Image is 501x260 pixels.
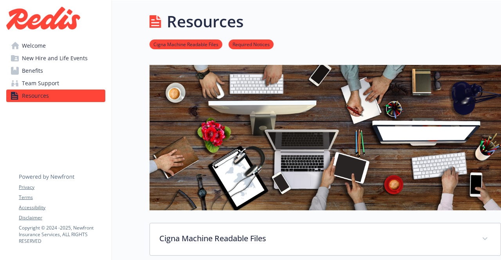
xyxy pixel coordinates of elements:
img: resources page banner [150,65,501,210]
div: Cigna Machine Readable Files [150,223,501,255]
span: Team Support [22,77,59,90]
span: Resources [22,90,49,102]
a: Accessibility [19,204,105,211]
span: New Hire and Life Events [22,52,88,65]
a: Privacy [19,184,105,191]
a: Benefits [6,65,105,77]
a: Resources [6,90,105,102]
p: Copyright © 2024 - 2025 , Newfront Insurance Services, ALL RIGHTS RESERVED [19,224,105,244]
span: Benefits [22,65,43,77]
span: Welcome [22,39,46,52]
a: Welcome [6,39,105,52]
a: Required Notices [229,40,274,48]
a: Cigna Machine Readable Files [150,40,222,48]
a: Terms [19,194,105,201]
a: Team Support [6,77,105,90]
a: Disclaimer [19,214,105,221]
p: Cigna Machine Readable Files [159,233,472,244]
a: New Hire and Life Events [6,52,105,65]
h1: Resources [167,10,243,33]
